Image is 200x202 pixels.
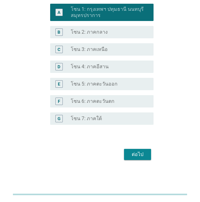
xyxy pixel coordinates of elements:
[71,29,108,35] label: โซน 2: ภาคกลาง
[58,29,60,36] div: B
[71,6,144,19] label: โซน 1: กรุงเทพฯ ปทุมธานี นนทบุรี สมุทรปราการ
[58,9,60,16] div: A
[129,151,146,158] div: ต่อไป
[58,46,60,53] div: C
[71,46,108,53] label: โซน 3: ภาคเหนือ
[58,81,60,87] div: E
[124,149,151,160] button: ต่อไป
[71,116,102,122] label: โซน 7: ภาคใต้
[58,64,60,70] div: D
[71,64,109,70] label: โซน 4: ภาคอีสาน
[58,116,61,122] div: G
[71,81,118,87] label: โซน 5: ภาคตะวันออก
[71,98,114,104] label: โซน 6: ภาคตะวันตก
[58,98,60,105] div: F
